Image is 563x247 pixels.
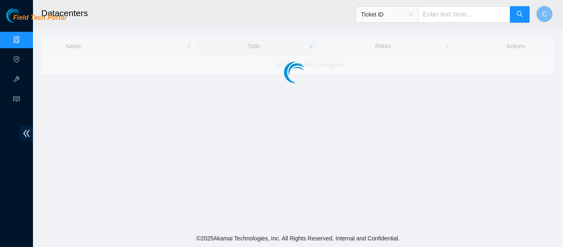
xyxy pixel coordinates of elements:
span: C [542,9,547,19]
input: Enter text here... [418,6,510,23]
span: double-left [20,126,33,141]
button: search [510,6,530,23]
img: Akamai Technologies [6,8,42,23]
span: Ticket ID [361,8,413,21]
footer: © 2025 Akamai Technologies, Inc. All Rights Reserved. Internal and Confidential. [33,230,563,247]
span: Field Tech Portal [13,14,66,22]
span: read [13,92,20,108]
span: search [516,11,523,19]
button: C [536,6,553,22]
a: Akamai TechnologiesField Tech Portal [6,15,66,26]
